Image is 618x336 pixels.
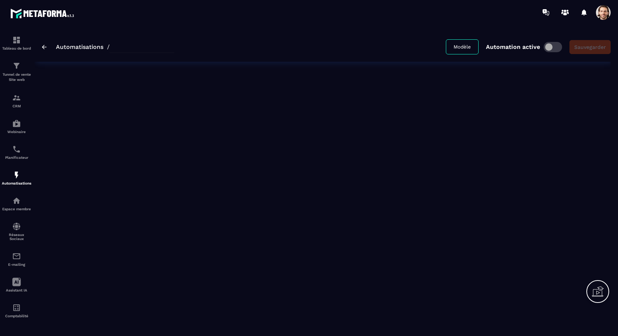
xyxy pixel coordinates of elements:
img: automations [12,171,21,179]
p: Planificateur [2,156,31,160]
a: Automatisations [56,43,103,50]
img: automations [12,119,21,128]
p: Automation active [486,43,540,50]
a: automationsautomationsEspace membre [2,191,31,217]
p: Espace membre [2,207,31,211]
img: scheduler [12,145,21,154]
a: accountantaccountantComptabilité [2,298,31,324]
img: email [12,252,21,261]
img: formation [12,93,21,102]
p: CRM [2,104,31,108]
a: schedulerschedulerPlanificateur [2,139,31,165]
a: social-networksocial-networkRéseaux Sociaux [2,217,31,246]
p: Réseaux Sociaux [2,233,31,241]
img: automations [12,196,21,205]
p: Automatisations [2,181,31,185]
a: automationsautomationsAutomatisations [2,165,31,191]
p: Tunnel de vente Site web [2,72,31,82]
span: / [107,43,110,50]
img: formation [12,61,21,70]
img: social-network [12,222,21,231]
img: formation [12,36,21,44]
p: Webinaire [2,130,31,134]
img: accountant [12,303,21,312]
p: E-mailing [2,262,31,267]
p: Tableau de bord [2,46,31,50]
img: arrow [42,45,47,49]
p: Assistant IA [2,288,31,292]
a: formationformationTableau de bord [2,30,31,56]
a: Assistant IA [2,272,31,298]
p: Comptabilité [2,314,31,318]
button: Modèle [446,39,479,54]
img: logo [10,7,77,20]
a: automationsautomationsWebinaire [2,114,31,139]
a: emailemailE-mailing [2,246,31,272]
a: formationformationTunnel de vente Site web [2,56,31,88]
a: formationformationCRM [2,88,31,114]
